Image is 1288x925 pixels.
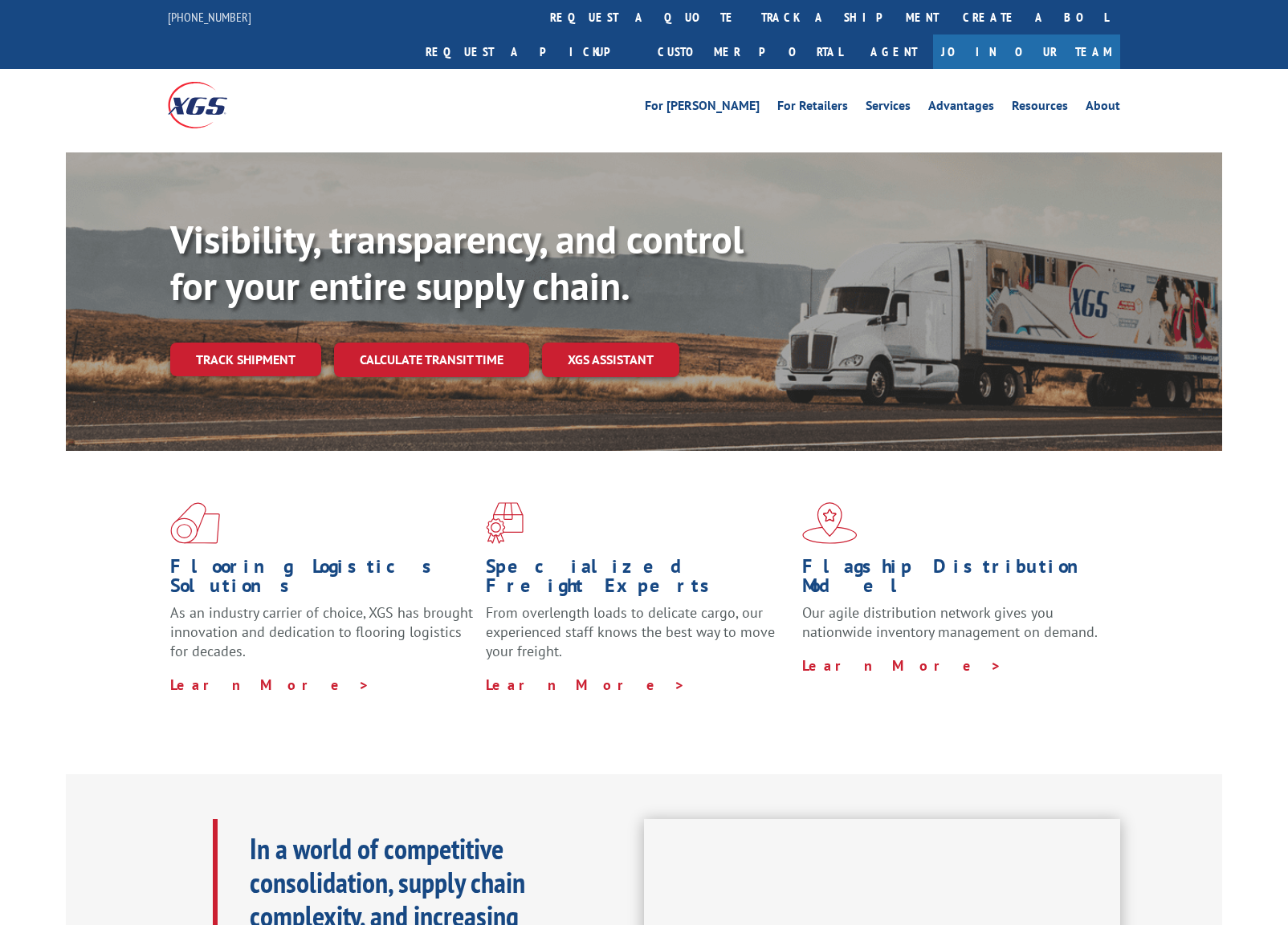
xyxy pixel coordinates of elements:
a: Learn More > [802,656,1002,675]
a: Learn More > [170,675,370,694]
h1: Specialized Freight Experts [486,557,789,603]
a: Services [866,99,911,117]
img: xgs-icon-total-supply-chain-intelligence-red [170,502,220,544]
h1: Flagship Distribution Model [802,557,1106,603]
span: As an industry carrier of choice, XGS has brought innovation and dedication to flooring logistics... [170,603,473,660]
a: Learn More > [486,675,686,694]
span: Our agile distribution network gives you nationwide inventory management on demand. [802,603,1098,641]
img: xgs-icon-flagship-distribution-model-red [802,502,858,544]
a: Track shipment [170,343,321,376]
a: For Retailers [777,99,848,117]
img: xgs-icon-focused-on-flooring-red [486,502,524,544]
a: Advantages [928,99,994,117]
a: About [1086,99,1120,117]
p: From overlength loads to delicate cargo, our experienced staff knows the best way to move your fr... [486,603,789,675]
a: Customer Portal [646,34,854,69]
a: Agent [854,34,933,69]
a: Resources [1012,99,1068,117]
a: Join Our Team [933,34,1120,69]
a: Request a pickup [414,34,646,69]
a: Calculate transit time [334,343,529,377]
h1: Flooring Logistics Solutions [170,557,474,603]
a: XGS ASSISTANT [542,343,679,377]
a: [PHONE_NUMBER] [168,9,251,25]
a: For [PERSON_NAME] [645,99,760,117]
b: Visibility, transparency, and control for your entire supply chain. [170,214,744,310]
